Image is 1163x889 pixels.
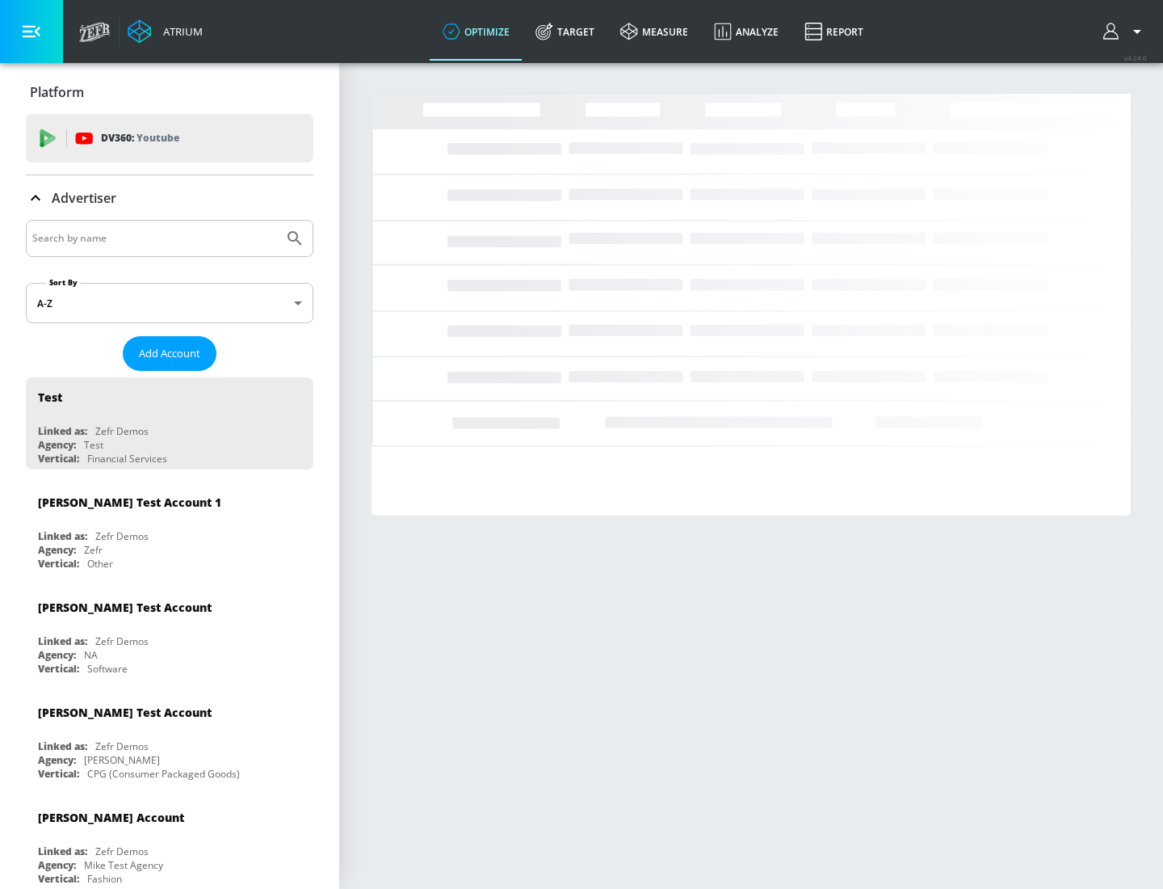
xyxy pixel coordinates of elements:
div: Test [38,390,62,405]
div: Zefr Demos [95,529,149,543]
div: Advertiser [26,175,313,221]
div: Zefr Demos [95,845,149,858]
div: [PERSON_NAME] Test AccountLinked as:Zefr DemosAgency:NAVertical:Software [26,588,313,680]
div: Vertical: [38,557,79,571]
div: Agency: [38,438,76,452]
div: Platform [26,70,313,115]
input: Search by name [32,228,277,249]
button: Add Account [123,336,216,371]
div: Zefr Demos [95,424,149,438]
div: [PERSON_NAME] Test Account 1Linked as:Zefr DemosAgency:ZefrVertical:Other [26,482,313,575]
div: Other [87,557,113,571]
div: Test [84,438,103,452]
div: Agency: [38,648,76,662]
div: Linked as: [38,424,87,438]
p: Youtube [136,129,179,146]
div: [PERSON_NAME] Test Account [38,705,212,720]
div: Vertical: [38,872,79,886]
div: Zefr Demos [95,634,149,648]
a: Analyze [701,2,791,61]
div: Software [87,662,128,676]
label: Sort By [46,277,81,288]
span: v 4.24.0 [1124,53,1147,62]
div: Linked as: [38,634,87,648]
div: CPG (Consumer Packaged Goods) [87,767,240,781]
a: Atrium [128,19,203,44]
div: NA [84,648,98,662]
span: Add Account [139,344,200,363]
div: Mike Test Agency [84,858,163,872]
div: Linked as: [38,529,87,543]
div: [PERSON_NAME] Test AccountLinked as:Zefr DemosAgency:[PERSON_NAME]Vertical:CPG (Consumer Packaged... [26,693,313,785]
div: Zefr Demos [95,739,149,753]
a: Report [791,2,876,61]
div: Agency: [38,543,76,557]
div: Financial Services [87,452,167,466]
div: TestLinked as:Zefr DemosAgency:TestVertical:Financial Services [26,377,313,470]
div: Vertical: [38,662,79,676]
p: Advertiser [52,189,116,207]
div: Agency: [38,753,76,767]
div: Atrium [157,24,203,39]
div: Vertical: [38,767,79,781]
div: Fashion [87,872,122,886]
p: Platform [30,83,84,101]
div: [PERSON_NAME] Test Account [38,600,212,615]
a: measure [607,2,701,61]
div: [PERSON_NAME] Test Account 1 [38,495,221,510]
div: Linked as: [38,845,87,858]
a: Target [523,2,607,61]
div: Agency: [38,858,76,872]
a: optimize [430,2,523,61]
div: A-Z [26,283,313,323]
div: Vertical: [38,452,79,466]
div: [PERSON_NAME] [84,753,160,767]
div: Zefr [84,543,103,557]
div: [PERSON_NAME] Account [38,810,184,825]
div: DV360: Youtube [26,114,313,162]
div: Linked as: [38,739,87,753]
p: DV360: [101,129,179,147]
